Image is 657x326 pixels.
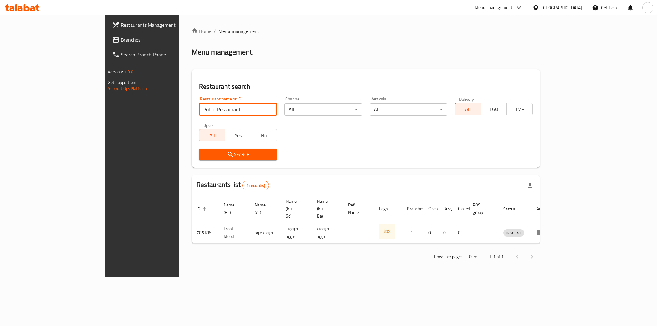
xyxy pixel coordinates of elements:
input: Search for restaurant name or ID.. [199,103,277,116]
td: 0 [438,222,453,244]
span: Menu management [218,27,259,35]
li: / [214,27,216,35]
span: All [202,131,223,140]
td: 0 [424,222,438,244]
a: Support.OpsPlatform [108,84,147,92]
h2: Menu management [192,47,252,57]
div: Total records count [242,181,269,190]
span: TMP [509,105,530,114]
td: فروت مود [250,222,281,244]
span: Restaurants Management [121,21,209,29]
div: [GEOGRAPHIC_DATA] [541,4,582,11]
span: ID [197,205,208,213]
div: All [284,103,362,116]
button: No [251,129,277,141]
span: INACTIVE [503,230,524,237]
h2: Restaurants list [197,180,269,190]
span: 1.0.0 [124,68,133,76]
nav: breadcrumb [192,27,540,35]
th: Action [532,196,553,222]
div: Export file [523,178,537,193]
span: Branches [121,36,209,43]
th: Branches [402,196,424,222]
span: Name (Ku-Ba) [317,198,336,220]
td: 1 [402,222,424,244]
h2: Restaurant search [199,82,533,91]
table: enhanced table [192,196,553,244]
a: Branches [107,32,214,47]
span: Version: [108,68,123,76]
button: Search [199,149,277,160]
span: 1 record(s) [243,183,269,189]
span: Get support on: [108,78,136,86]
button: TGO [481,103,507,115]
p: 1-1 of 1 [489,253,504,261]
button: TMP [506,103,533,115]
span: Name (En) [224,201,242,216]
span: Name (Ar) [255,201,274,216]
div: All [370,103,448,116]
a: Restaurants Management [107,18,214,32]
td: فرووت موود [312,222,343,244]
span: TGO [483,105,504,114]
button: All [199,129,225,141]
span: s [647,4,649,11]
button: All [455,103,481,115]
label: Upsell [203,123,215,127]
p: Rows per page: [434,253,462,261]
th: Busy [438,196,453,222]
span: Search Branch Phone [121,51,209,58]
div: Rows per page: [464,252,479,262]
th: Closed [453,196,468,222]
div: Menu [537,229,548,236]
td: Froot Mood [219,222,250,244]
div: Menu-management [475,4,513,11]
td: فرووت موود [281,222,312,244]
span: Ref. Name [348,201,367,216]
th: Open [424,196,438,222]
button: Yes [225,129,251,141]
img: Froot Mood [379,224,395,239]
th: Logo [374,196,402,222]
label: Delivery [459,97,474,101]
span: No [253,131,274,140]
span: POS group [473,201,491,216]
span: Status [503,205,523,213]
a: Search Branch Phone [107,47,214,62]
span: Name (Ku-So) [286,198,305,220]
span: Yes [228,131,249,140]
span: Search [204,151,272,158]
span: All [457,105,478,114]
td: 0 [453,222,468,244]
